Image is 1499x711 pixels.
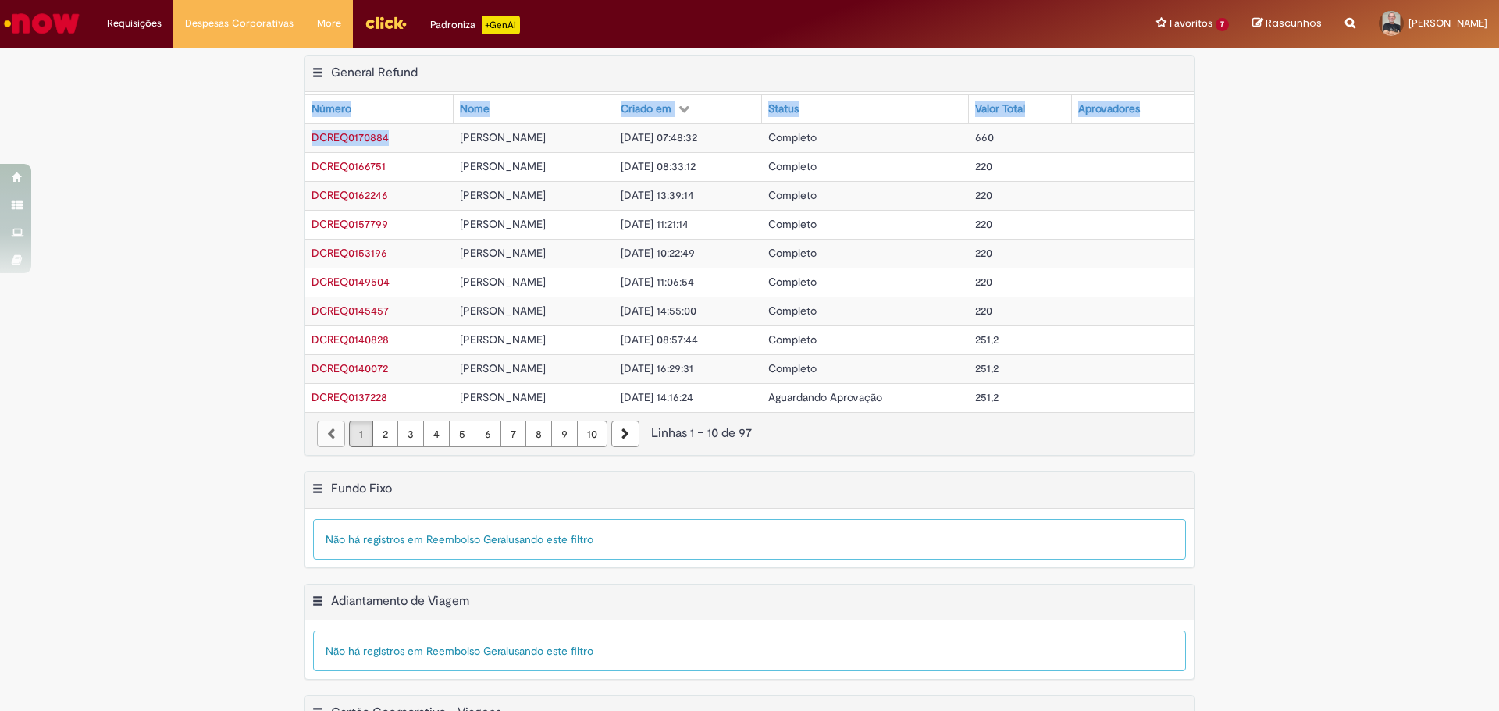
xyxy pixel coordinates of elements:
a: Abrir Registro: DCREQ0140828 [312,332,389,347]
span: usando este filtro [508,532,593,546]
span: [PERSON_NAME] [460,361,546,375]
a: Página 2 [372,421,398,447]
span: [PERSON_NAME] [460,188,546,202]
span: 7 [1216,18,1229,31]
a: Abrir Registro: DCREQ0153196 [312,246,387,260]
div: Aprovadores [1078,101,1140,117]
a: Página 10 [577,421,607,447]
span: DCREQ0149504 [312,275,390,289]
div: Padroniza [430,16,520,34]
span: 220 [975,246,992,260]
span: [DATE] 14:55:00 [621,304,696,318]
span: 220 [975,188,992,202]
a: Abrir Registro: DCREQ0137228 [312,390,387,404]
span: [DATE] 14:16:24 [621,390,693,404]
span: [DATE] 08:57:44 [621,332,698,347]
nav: paginação [305,412,1194,455]
span: Aguardando Aprovação [768,390,882,404]
span: [PERSON_NAME] [460,332,546,347]
a: Página 6 [475,421,501,447]
img: click_logo_yellow_360x200.png [365,11,407,34]
span: [DATE] 08:33:12 [621,159,696,173]
a: Abrir Registro: DCREQ0145457 [312,304,389,318]
span: DCREQ0140072 [312,361,388,375]
a: Abrir Registro: DCREQ0170884 [312,130,389,144]
span: DCREQ0157799 [312,217,388,231]
span: DCREQ0166751 [312,159,386,173]
span: [PERSON_NAME] [460,246,546,260]
span: [PERSON_NAME] [460,159,546,173]
div: Número [312,101,351,117]
h2: Adiantamento de Viagem [331,593,469,609]
span: [DATE] 11:21:14 [621,217,689,231]
img: ServiceNow [2,8,82,39]
span: DCREQ0162246 [312,188,388,202]
button: General Refund Menu de contexto [312,65,324,85]
a: Página 3 [397,421,424,447]
a: Página 8 [525,421,552,447]
span: Despesas Corporativas [185,16,294,31]
a: Página 7 [500,421,526,447]
span: DCREQ0145457 [312,304,389,318]
span: 220 [975,275,992,289]
span: 660 [975,130,994,144]
a: Próxima página [611,421,639,447]
span: DCREQ0170884 [312,130,389,144]
span: Completo [768,159,817,173]
a: Abrir Registro: DCREQ0140072 [312,361,388,375]
a: Abrir Registro: DCREQ0166751 [312,159,386,173]
p: +GenAi [482,16,520,34]
span: DCREQ0137228 [312,390,387,404]
span: [PERSON_NAME] [460,275,546,289]
span: [PERSON_NAME] [1408,16,1487,30]
button: Adiantamento de Viagem Menu de contexto [312,593,324,613]
span: 220 [975,217,992,231]
span: Completo [768,304,817,318]
div: Criado em [621,101,671,117]
a: Página 9 [551,421,578,447]
a: Página 1 [349,421,373,447]
span: Completo [768,332,817,347]
span: More [317,16,341,31]
span: 220 [975,159,992,173]
span: Completo [768,130,817,144]
span: [PERSON_NAME] [460,390,546,404]
span: [DATE] 11:06:54 [621,275,694,289]
a: Abrir Registro: DCREQ0162246 [312,188,388,202]
a: Abrir Registro: DCREQ0157799 [312,217,388,231]
span: usando este filtro [508,644,593,658]
button: Fundo Fixo Menu de contexto [312,481,324,501]
h2: Fundo Fixo [331,481,392,496]
span: Completo [768,246,817,260]
a: Página 5 [449,421,475,447]
div: Não há registros em Reembolso Geral [313,631,1186,671]
div: Nome [460,101,490,117]
span: 251,2 [975,332,999,347]
span: [PERSON_NAME] [460,304,546,318]
div: Status [768,101,799,117]
span: [DATE] 13:39:14 [621,188,694,202]
span: DCREQ0153196 [312,246,387,260]
span: [DATE] 10:22:49 [621,246,695,260]
span: Rascunhos [1266,16,1322,30]
h2: General Refund [331,65,418,80]
span: DCREQ0140828 [312,332,389,347]
span: Requisições [107,16,162,31]
span: [DATE] 16:29:31 [621,361,693,375]
span: 220 [975,304,992,318]
span: Favoritos [1170,16,1212,31]
div: Não há registros em Reembolso Geral [313,519,1186,560]
span: Completo [768,188,817,202]
span: Completo [768,275,817,289]
a: Abrir Registro: DCREQ0149504 [312,275,390,289]
span: [PERSON_NAME] [460,217,546,231]
span: [PERSON_NAME] [460,130,546,144]
span: Completo [768,217,817,231]
span: [DATE] 07:48:32 [621,130,697,144]
span: 251,2 [975,361,999,375]
a: Página 4 [423,421,450,447]
div: Valor Total [975,101,1025,117]
span: 251,2 [975,390,999,404]
span: Completo [768,361,817,375]
div: Linhas 1 − 10 de 97 [317,425,1182,443]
